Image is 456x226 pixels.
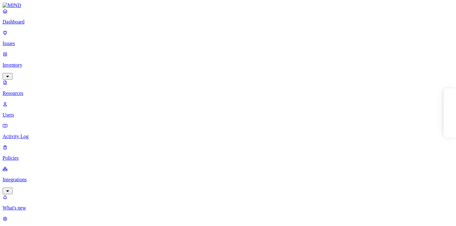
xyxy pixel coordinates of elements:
[3,205,453,211] p: What's new
[3,3,453,8] a: MIND
[3,194,453,211] a: What's new
[3,41,453,46] p: Issues
[3,80,453,96] a: Resources
[3,8,453,25] a: Dashboard
[3,62,453,68] p: Inventory
[3,134,453,139] p: Activity Log
[3,155,453,161] p: Policies
[3,112,453,118] p: Users
[3,19,453,25] p: Dashboard
[3,3,21,8] img: MIND
[3,144,453,161] a: Policies
[3,123,453,139] a: Activity Log
[3,101,453,118] a: Users
[3,51,453,79] a: Inventory
[3,166,453,193] a: Integrations
[3,30,453,46] a: Issues
[3,177,453,183] p: Integrations
[3,90,453,96] p: Resources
